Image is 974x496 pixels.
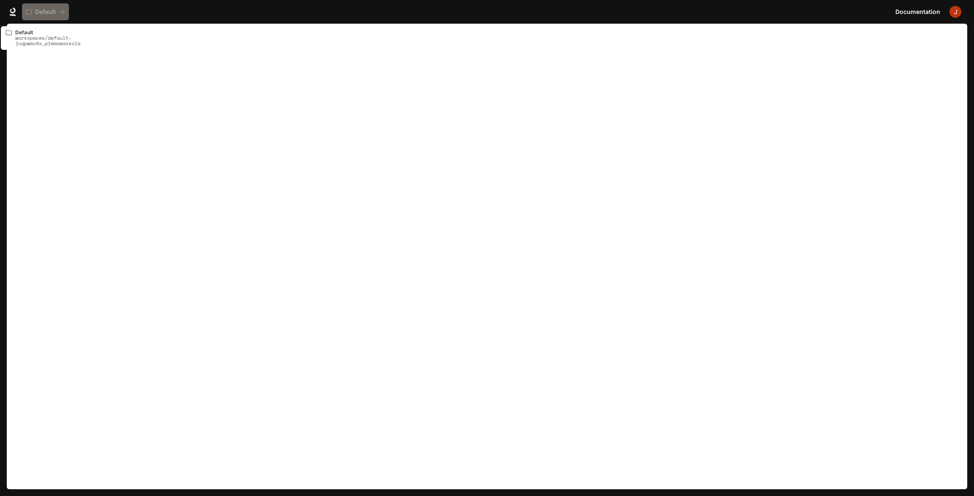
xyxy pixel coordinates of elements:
img: User avatar [949,6,961,18]
iframe: Documentation [7,24,967,496]
a: Documentation [892,3,944,20]
button: User avatar [947,3,964,20]
p: Default [15,30,123,35]
p: workspaces/default-juqpwmc4x_pimmaeaxkola [15,35,123,46]
span: Documentation [895,7,940,17]
p: Default [35,8,56,16]
button: All workspaces [22,3,69,20]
